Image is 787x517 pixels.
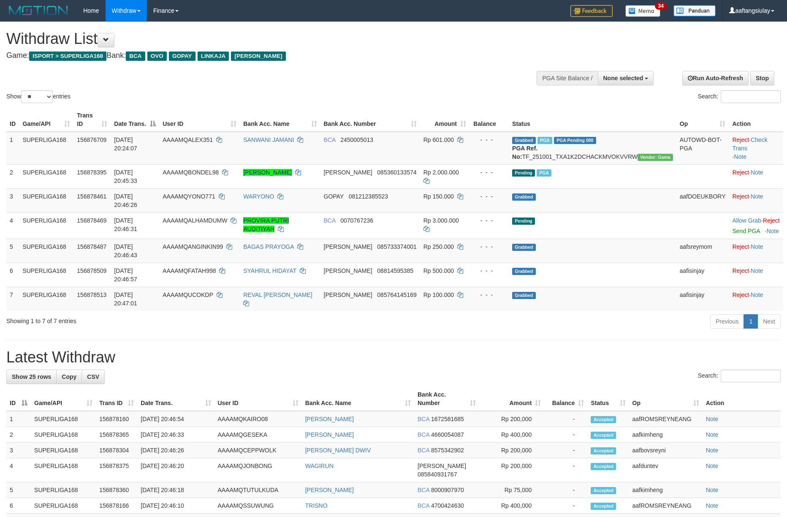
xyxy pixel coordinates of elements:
a: Send PGA [732,228,760,234]
span: BCA [324,217,336,224]
td: AAAAMQSSUWUNG [214,498,302,514]
span: Grabbed [512,292,536,299]
td: aafDOEUKBORY [676,188,729,212]
span: Copy 081212385523 to clipboard [349,193,388,200]
td: 156878375 [96,458,137,482]
span: Copy 2450005013 to clipboard [340,136,373,143]
span: [DATE] 20:46:43 [114,243,137,258]
span: Copy 8000907970 to clipboard [431,487,464,493]
span: PGA Pending [554,137,596,144]
span: Pending [512,218,535,225]
span: None selected [603,75,643,82]
td: SUPERLIGA168 [31,411,96,427]
span: [DATE] 20:46:26 [114,193,137,208]
td: SUPERLIGA168 [19,212,73,239]
td: · [729,263,783,287]
td: · [729,164,783,188]
span: Copy 1672581685 to clipboard [431,416,464,422]
td: aafisinjay [676,287,729,311]
span: Accepted [591,416,616,423]
th: Date Trans.: activate to sort column ascending [137,387,214,411]
a: Reject [732,169,749,176]
a: Note [706,502,719,509]
span: [DATE] 20:47:01 [114,291,137,307]
a: Next [757,314,781,329]
th: Trans ID: activate to sort column ascending [96,387,137,411]
span: Copy 08814595385 to clipboard [377,267,413,274]
th: ID [6,108,19,132]
td: [DATE] 20:46:18 [137,482,214,498]
span: Rp 150.000 [423,193,454,200]
th: Game/API: activate to sort column ascending [31,387,96,411]
td: AAAAMQGESEKA [214,427,302,443]
td: 5 [6,239,19,263]
a: Previous [710,314,744,329]
a: Reject [763,217,780,224]
td: SUPERLIGA168 [31,482,96,498]
span: Copy [62,373,76,380]
span: BCA [324,136,336,143]
th: User ID: activate to sort column ascending [159,108,240,132]
span: Rp 601.000 [423,136,454,143]
td: SUPERLIGA168 [19,287,73,311]
td: 7 [6,287,19,311]
span: AAAAMQALEX351 [163,136,213,143]
th: Status [509,108,676,132]
a: SYAHRUL HIDAYAT [243,267,296,274]
span: [PERSON_NAME] [324,169,372,176]
div: - - - [473,242,505,251]
span: Accepted [591,432,616,439]
a: Check Trans [732,136,767,152]
td: Rp 75,000 [479,482,544,498]
td: - [544,498,587,514]
td: aafROMSREYNEANG [629,411,703,427]
span: 156878487 [77,243,106,250]
a: WARYONO [243,193,274,200]
td: AAAAMQTUTULKUDA [214,482,302,498]
td: Rp 200,000 [479,458,544,482]
th: Status: activate to sort column ascending [587,387,629,411]
th: Bank Acc. Number: activate to sort column ascending [320,108,420,132]
a: Reject [732,193,749,200]
span: Pending [512,169,535,177]
span: CSV [87,373,99,380]
a: CSV [81,370,105,384]
th: Bank Acc. Name: activate to sort column ascending [302,387,414,411]
div: - - - [473,267,505,275]
td: - [544,427,587,443]
a: Reject [732,136,749,143]
span: 156878395 [77,169,106,176]
td: 156878360 [96,482,137,498]
span: Copy 4700424630 to clipboard [431,502,464,509]
a: [PERSON_NAME] [305,416,354,422]
span: Grabbed [512,268,536,275]
a: Allow Grab [732,217,761,224]
span: Accepted [591,487,616,494]
a: Note [751,291,763,298]
span: · [732,217,763,224]
td: Rp 400,000 [479,498,544,514]
span: Copy 085764145169 to clipboard [377,291,416,298]
td: AAAAMQJONBONG [214,458,302,482]
span: Accepted [591,463,616,470]
td: [DATE] 20:46:10 [137,498,214,514]
span: Marked by aafheankoy [537,169,551,177]
th: Op: activate to sort column ascending [629,387,703,411]
a: Reject [732,291,749,298]
td: Rp 200,000 [479,411,544,427]
td: aafduntev [629,458,703,482]
a: Copy [56,370,82,384]
span: [PERSON_NAME] [324,267,372,274]
th: Action [703,387,781,411]
a: TRISNO [305,502,328,509]
a: Note [706,447,719,454]
div: - - - [473,136,505,144]
td: SUPERLIGA168 [19,188,73,212]
button: None selected [598,71,654,85]
th: ID: activate to sort column descending [6,387,31,411]
th: Bank Acc. Number: activate to sort column ascending [414,387,479,411]
td: AAAAMQKAIRO08 [214,411,302,427]
span: AAAAMQANGINKIN99 [163,243,223,250]
th: User ID: activate to sort column ascending [214,387,302,411]
span: Rp 3.000.000 [423,217,459,224]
